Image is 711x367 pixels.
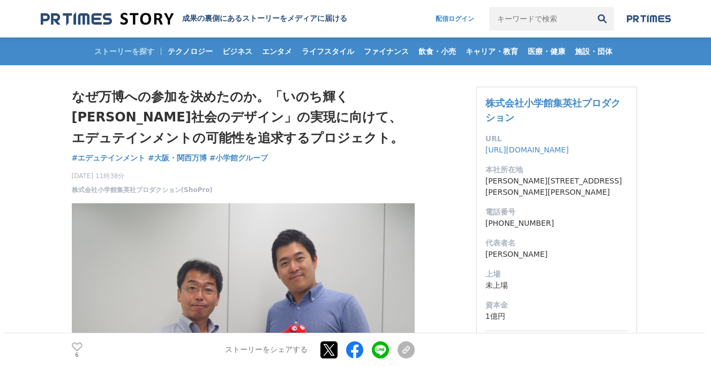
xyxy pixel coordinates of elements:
span: #エデュテインメント [72,153,146,163]
a: エンタメ [258,37,296,65]
span: キャリア・教育 [461,47,522,56]
span: 医療・健康 [523,47,570,56]
a: ビジネス [218,37,257,65]
a: 株式会社小学館集英社プロダクション(ShoPro) [72,185,213,195]
a: #エデュテインメント [72,152,146,164]
img: 成果の裏側にあるストーリーをメディアに届ける [41,12,174,26]
a: テクノロジー [163,37,217,65]
h1: なぜ万博への参加を決めたのか。「いのち輝く[PERSON_NAME]社会のデザイン」の実現に向けて、エデュテインメントの可能性を追求するプロジェクト。 [72,87,415,148]
span: 飲食・小売 [414,47,460,56]
span: ビジネス [218,47,257,56]
dt: 資本金 [485,300,628,311]
span: #小学館グループ [209,153,268,163]
dt: 電話番号 [485,207,628,218]
dd: [PERSON_NAME][STREET_ADDRESS][PERSON_NAME][PERSON_NAME] [485,175,628,198]
dd: 未上場 [485,280,628,291]
span: ファイナンス [360,47,413,56]
span: #大阪・関西万博 [148,153,207,163]
dt: 上場 [485,269,628,280]
span: テクノロジー [163,47,217,56]
a: #小学館グループ [209,152,268,164]
a: 成果の裏側にあるストーリーをメディアに届ける 成果の裏側にあるストーリーをメディアに届ける [41,12,347,26]
a: キャリア・教育 [461,37,522,65]
dt: 代表者名 [485,238,628,249]
dd: 1億円 [485,311,628,322]
span: [DATE] 11時38分 [72,171,213,181]
a: 施設・団体 [571,37,617,65]
img: prtimes [627,14,671,23]
dt: URL [485,133,628,144]
dd: [PERSON_NAME] [485,249,628,260]
input: キーワードで検索 [489,7,590,30]
a: 医療・健康 [523,37,570,65]
p: ストーリーをシェアする [225,346,308,355]
dd: [PHONE_NUMBER] [485,218,628,229]
span: エンタメ [258,47,296,56]
dt: 本社所在地 [485,164,628,175]
a: 株式会社小学館集英社プロダクション [485,97,620,123]
a: 飲食・小売 [414,37,460,65]
span: 施設・団体 [571,47,617,56]
h2: 成果の裏側にあるストーリーをメディアに届ける [182,14,347,24]
a: 配信ログイン [425,7,485,30]
a: #大阪・関西万博 [148,152,207,164]
p: 6 [72,353,83,358]
button: 検索 [590,7,614,30]
a: ファイナンス [360,37,413,65]
a: [URL][DOMAIN_NAME] [485,146,569,154]
span: ライフスタイル [297,47,358,56]
a: ライフスタイル [297,37,358,65]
